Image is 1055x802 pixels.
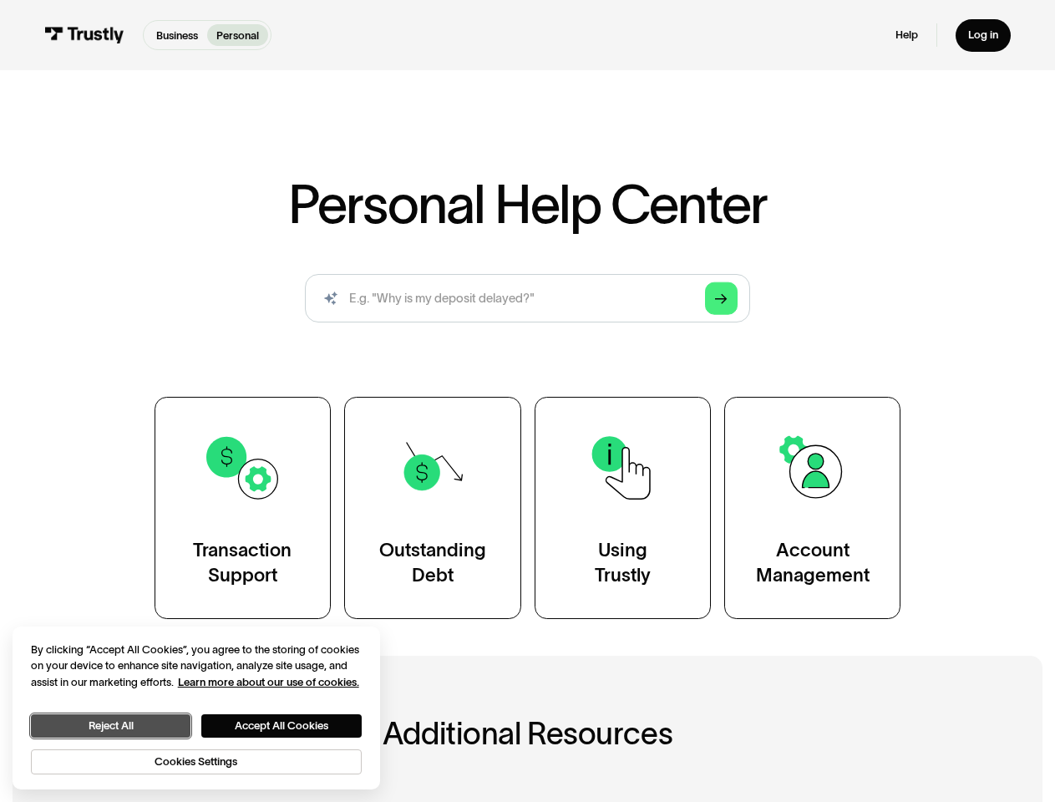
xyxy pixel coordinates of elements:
button: Reject All [31,714,191,738]
a: OutstandingDebt [344,397,520,619]
a: Log in [956,19,1010,52]
div: Privacy [31,642,362,774]
a: TransactionSupport [155,397,331,619]
a: UsingTrustly [535,397,711,619]
ul: Language list [33,778,100,796]
a: More information about your privacy, opens in a new tab [178,676,359,688]
button: Cookies Settings [31,749,362,774]
p: Business [156,28,198,43]
p: Personal [216,28,259,43]
aside: Language selected: English (United States) [17,777,100,796]
div: Using Trustly [595,538,651,587]
a: AccountManagement [724,397,900,619]
div: Transaction Support [193,538,292,587]
h1: Personal Help Center [288,177,766,231]
h2: Additional Resources [83,717,971,750]
a: Help [895,28,918,43]
img: Trustly Logo [44,27,124,43]
input: search [305,274,749,323]
div: By clicking “Accept All Cookies”, you agree to the storing of cookies on your device to enhance s... [31,642,362,690]
div: Account Management [756,538,870,587]
form: Search [305,274,749,323]
div: Log in [968,28,998,43]
a: Personal [207,24,268,47]
div: Outstanding Debt [379,538,486,587]
button: Accept All Cookies [201,714,362,738]
div: Cookie banner [13,627,380,790]
a: Business [147,24,207,47]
